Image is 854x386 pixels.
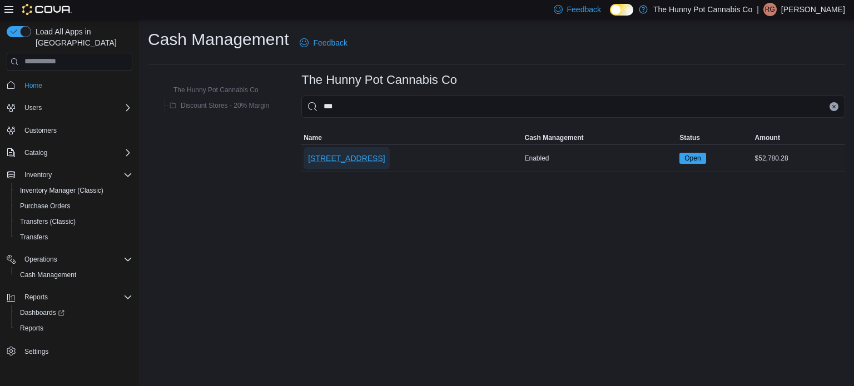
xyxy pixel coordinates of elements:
[31,26,132,48] span: Load All Apps in [GEOGRAPHIC_DATA]
[20,124,61,137] a: Customers
[304,147,389,169] button: [STREET_ADDRESS]
[757,3,759,16] p: |
[763,3,777,16] div: Ryckolos Griffiths
[679,133,700,142] span: Status
[304,133,322,142] span: Name
[16,268,132,282] span: Cash Management
[165,99,274,112] button: Discount Stores - 20% Margin
[24,293,48,302] span: Reports
[295,32,351,54] a: Feedback
[24,126,57,135] span: Customers
[684,153,701,163] span: Open
[20,345,53,358] a: Settings
[20,253,62,266] button: Operations
[16,184,108,197] a: Inventory Manager (Classic)
[2,77,137,93] button: Home
[2,343,137,359] button: Settings
[20,168,56,182] button: Inventory
[24,255,57,264] span: Operations
[20,186,103,195] span: Inventory Manager (Classic)
[22,4,72,15] img: Cova
[11,214,137,229] button: Transfers (Classic)
[20,79,47,92] a: Home
[753,152,845,165] div: $52,780.28
[20,290,52,304] button: Reports
[24,148,47,157] span: Catalog
[20,253,132,266] span: Operations
[11,229,137,245] button: Transfers
[753,131,845,144] button: Amount
[308,153,385,164] span: [STREET_ADDRESS]
[20,78,132,92] span: Home
[2,122,137,138] button: Customers
[16,199,132,213] span: Purchase Orders
[313,37,347,48] span: Feedback
[16,215,132,228] span: Transfers (Classic)
[24,347,48,356] span: Settings
[24,103,42,112] span: Users
[679,153,706,164] span: Open
[522,131,677,144] button: Cash Management
[24,171,52,179] span: Inventory
[11,267,137,283] button: Cash Management
[16,230,132,244] span: Transfers
[20,270,76,279] span: Cash Management
[301,73,457,87] h3: The Hunny Pot Cannabis Co
[173,86,259,94] span: The Hunny Pot Cannabis Co
[16,199,75,213] a: Purchase Orders
[20,344,132,358] span: Settings
[301,96,845,118] input: This is a search bar. As you type, the results lower in the page will automatically filter.
[11,183,137,198] button: Inventory Manager (Classic)
[24,81,42,90] span: Home
[20,146,52,159] button: Catalog
[16,268,81,282] a: Cash Management
[11,198,137,214] button: Purchase Orders
[20,308,64,317] span: Dashboards
[20,233,48,242] span: Transfers
[2,289,137,305] button: Reports
[653,3,752,16] p: The Hunny Pot Cannabis Co
[2,100,137,116] button: Users
[20,324,43,333] span: Reports
[610,4,633,16] input: Dark Mode
[148,28,289,51] h1: Cash Management
[16,322,132,335] span: Reports
[781,3,845,16] p: [PERSON_NAME]
[2,145,137,161] button: Catalog
[11,320,137,336] button: Reports
[20,217,76,226] span: Transfers (Classic)
[16,306,69,319] a: Dashboards
[2,167,137,183] button: Inventory
[16,322,48,335] a: Reports
[567,4,601,15] span: Feedback
[2,252,137,267] button: Operations
[16,215,80,228] a: Transfers (Classic)
[20,101,46,114] button: Users
[755,133,780,142] span: Amount
[765,3,775,16] span: RG
[522,152,677,165] div: Enabled
[158,83,263,97] button: The Hunny Pot Cannabis Co
[181,101,269,110] span: Discount Stores - 20% Margin
[677,131,752,144] button: Status
[524,133,583,142] span: Cash Management
[20,101,132,114] span: Users
[16,306,132,319] span: Dashboards
[16,230,52,244] a: Transfers
[301,131,522,144] button: Name
[20,146,132,159] span: Catalog
[11,305,137,320] a: Dashboards
[16,184,132,197] span: Inventory Manager (Classic)
[830,102,838,111] button: Clear input
[20,168,132,182] span: Inventory
[20,290,132,304] span: Reports
[20,123,132,137] span: Customers
[20,202,71,210] span: Purchase Orders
